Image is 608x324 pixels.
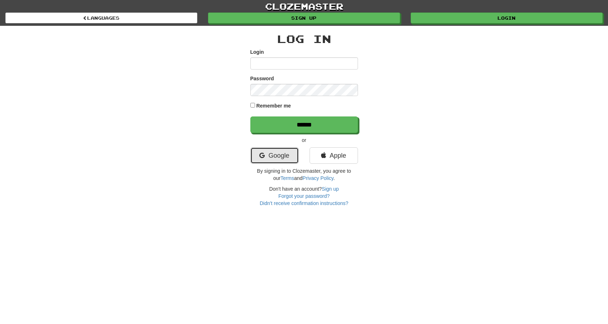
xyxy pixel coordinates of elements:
a: Privacy Policy [302,175,333,181]
a: Didn't receive confirmation instructions? [260,200,348,206]
a: Languages [5,13,197,23]
a: Google [250,147,299,164]
a: Apple [310,147,358,164]
p: By signing in to Clozemaster, you agree to our and . [250,167,358,182]
div: Don't have an account? [250,185,358,207]
a: Terms [281,175,294,181]
label: Login [250,48,264,56]
label: Password [250,75,274,82]
label: Remember me [256,102,291,109]
a: Sign up [322,186,339,192]
a: Forgot your password? [278,193,330,199]
a: Sign up [208,13,400,23]
p: or [250,137,358,144]
a: Login [411,13,603,23]
h2: Log In [250,33,358,45]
